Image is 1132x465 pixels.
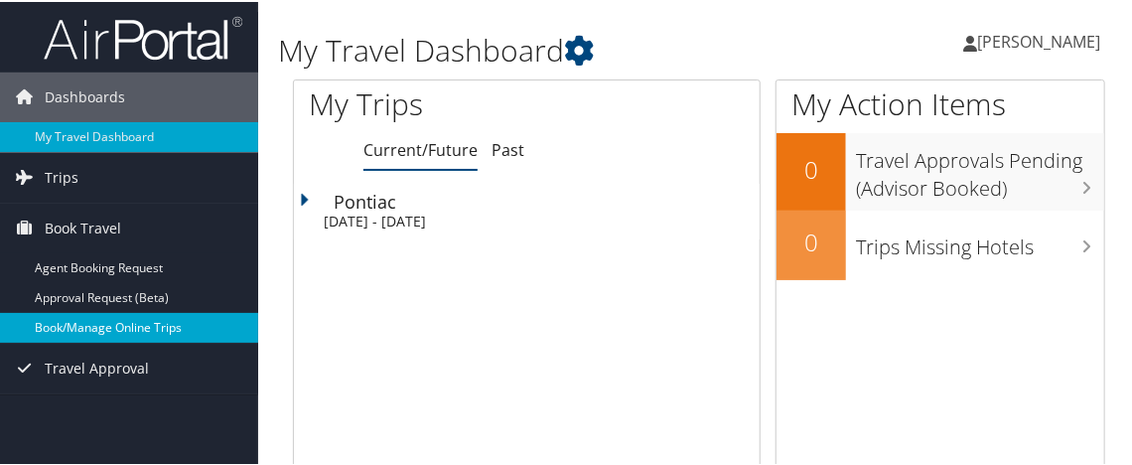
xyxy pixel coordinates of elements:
h3: Travel Approvals Pending (Advisor Booked) [856,135,1104,201]
h3: Trips Missing Hotels [856,222,1104,259]
h2: 0 [777,151,846,185]
a: 0Trips Missing Hotels [777,209,1104,278]
a: Past [492,137,524,159]
h2: 0 [777,224,846,257]
img: airportal-logo.png [44,13,242,60]
h1: My Trips [309,81,551,123]
span: Book Travel [45,202,121,251]
a: 0Travel Approvals Pending (Advisor Booked) [777,131,1104,208]
div: [DATE] - [DATE] [324,211,750,229]
span: Travel Approval [45,342,149,391]
a: Current/Future [363,137,478,159]
span: [PERSON_NAME] [977,29,1100,51]
h1: My Action Items [777,81,1104,123]
span: Dashboards [45,71,125,120]
h1: My Travel Dashboard [278,28,839,70]
div: Pontiac [334,191,760,209]
span: Trips [45,151,78,201]
a: [PERSON_NAME] [963,10,1120,70]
